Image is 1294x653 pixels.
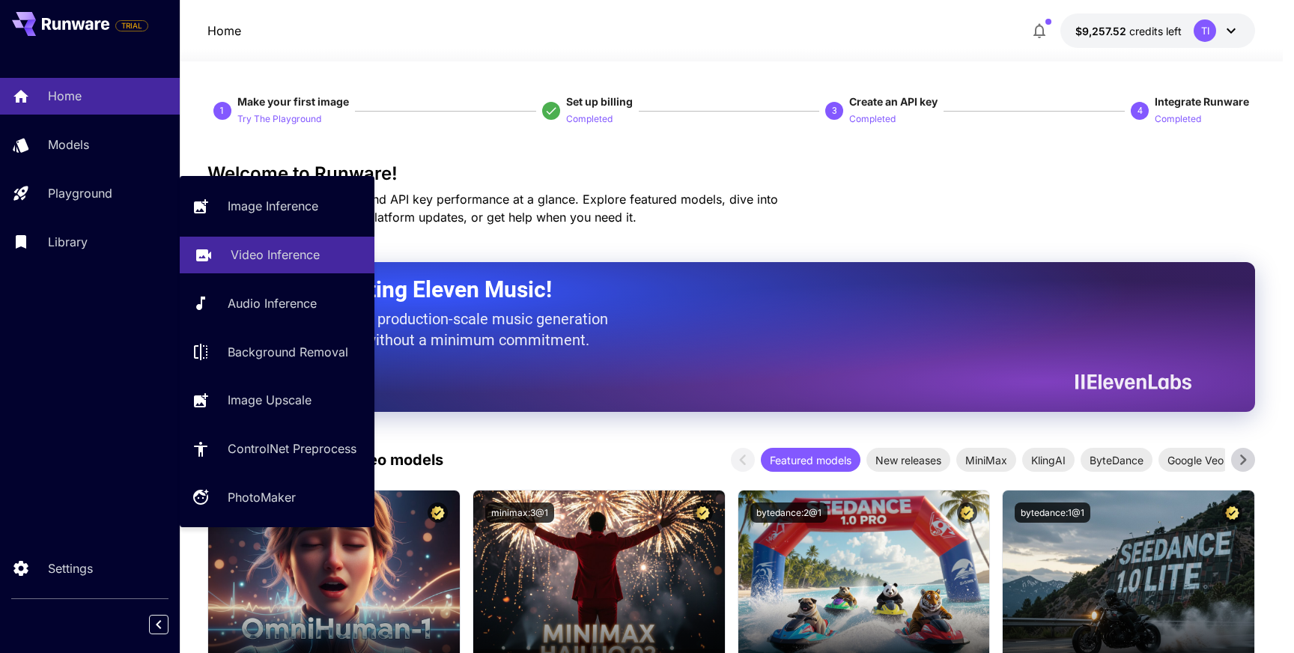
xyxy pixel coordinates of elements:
[180,333,374,370] a: Background Removal
[245,276,1180,304] h2: Now Supporting Eleven Music!
[228,440,356,458] p: ControlNet Preprocess
[245,309,619,350] p: The only way to get production-scale music generation from Eleven Labs without a minimum commitment.
[160,611,180,638] div: Collapse sidebar
[485,502,554,523] button: minimax:3@1
[761,452,860,468] span: Featured models
[48,87,82,105] p: Home
[228,197,318,215] p: Image Inference
[428,502,448,523] button: Certified Model – Vetted for best performance and includes a commercial license.
[1155,112,1201,127] p: Completed
[180,188,374,225] a: Image Inference
[180,285,374,322] a: Audio Inference
[849,112,896,127] p: Completed
[48,136,89,154] p: Models
[207,192,778,225] span: Check out your usage stats and API key performance at a glance. Explore featured models, dive int...
[750,502,827,523] button: bytedance:2@1
[1022,452,1075,468] span: KlingAI
[849,95,938,108] span: Create an API key
[180,382,374,419] a: Image Upscale
[866,452,950,468] span: New releases
[832,104,837,118] p: 3
[207,22,241,40] p: Home
[1075,25,1129,37] span: $9,257.52
[1060,13,1255,48] button: $9,257.52081
[237,95,349,108] span: Make your first image
[180,431,374,467] a: ControlNet Preprocess
[1155,95,1249,108] span: Integrate Runware
[149,615,168,634] button: Collapse sidebar
[115,16,148,34] span: Add your payment card to enable full platform functionality.
[237,112,321,127] p: Try The Playground
[48,233,88,251] p: Library
[116,20,148,31] span: TRIAL
[1075,23,1182,39] div: $9,257.52081
[1129,25,1182,37] span: credits left
[1081,452,1152,468] span: ByteDance
[228,488,296,506] p: PhotoMaker
[1222,502,1242,523] button: Certified Model – Vetted for best performance and includes a commercial license.
[566,112,613,127] p: Completed
[956,452,1016,468] span: MiniMax
[693,502,713,523] button: Certified Model – Vetted for best performance and includes a commercial license.
[1137,104,1143,118] p: 4
[228,294,317,312] p: Audio Inference
[228,343,348,361] p: Background Removal
[228,391,312,409] p: Image Upscale
[180,237,374,273] a: Video Inference
[207,163,1255,184] h3: Welcome to Runware!
[48,559,93,577] p: Settings
[48,184,112,202] p: Playground
[231,246,320,264] p: Video Inference
[1015,502,1090,523] button: bytedance:1@1
[207,22,241,40] nav: breadcrumb
[566,95,633,108] span: Set up billing
[219,104,225,118] p: 1
[1158,452,1233,468] span: Google Veo
[1194,19,1216,42] div: TI
[180,479,374,516] a: PhotoMaker
[957,502,977,523] button: Certified Model – Vetted for best performance and includes a commercial license.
